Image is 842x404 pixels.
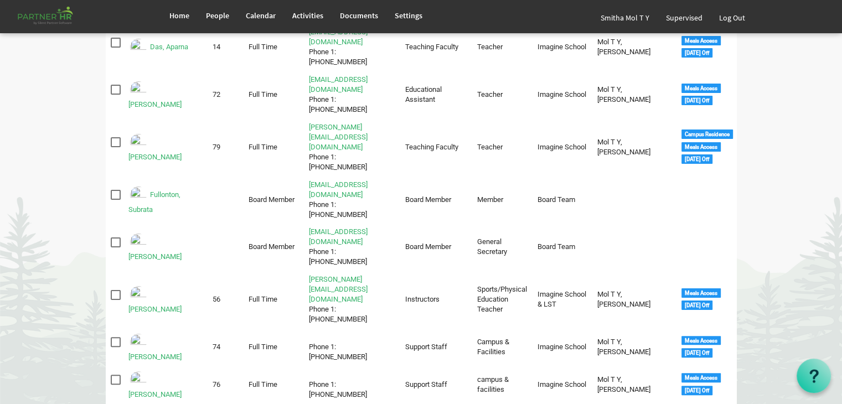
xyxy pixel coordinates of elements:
div: [DATE] Off [681,386,712,395]
a: [PERSON_NAME][EMAIL_ADDRESS][DOMAIN_NAME] [309,275,368,303]
td: Support Staff column header Position [400,330,472,364]
td: <div class="tag label label-default">Campus Residence</div> <div class="tag label label-default">... [676,120,737,174]
td: fullontons@gmail.comPhone 1: +917032207410 is template cell column header Contact Info [304,178,400,222]
td: <div class="tag label label-default">Meals Access</div> <div class="tag label label-default">Sund... [676,367,737,402]
td: Ekka, Shobha Rani is template cell column header Full Name [123,120,208,174]
td: Instructors column header Position [400,272,472,327]
a: Supervised [658,2,711,33]
div: [DATE] Off [681,154,712,164]
a: [EMAIL_ADDRESS][DOMAIN_NAME] [309,180,368,199]
td: 14 column header ID [208,25,244,69]
td: Mol T Y, Smitha column header Supervisor [592,367,676,402]
td: Phone 1: +919827685342 is template cell column header Contact Info [304,330,400,364]
a: [PERSON_NAME] [128,252,182,261]
span: Home [169,11,189,20]
a: Log Out [711,2,753,33]
td: checkbox [106,178,124,222]
a: [EMAIL_ADDRESS][DOMAIN_NAME] [309,75,368,94]
td: Board Team column header Departments [532,178,592,222]
td: column header Supervisor [592,225,676,270]
td: Teaching Faculty column header Position [400,120,472,174]
td: Hansda, Saunri is template cell column header Full Name [123,330,208,364]
div: [DATE] Off [681,348,712,358]
td: Full Time column header Personnel Type [244,25,304,69]
td: column header Supervisor [592,178,676,222]
td: checkbox [106,72,124,117]
td: Mol T Y, Smitha column header Supervisor [592,120,676,174]
td: Imagine School column header Departments [532,120,592,174]
td: Mol T Y, Smitha column header Supervisor [592,330,676,364]
td: 74 column header ID [208,330,244,364]
td: Board Member column header Personnel Type [244,178,304,222]
div: Campus Residence [681,130,733,139]
td: Phone 1: +919337069153 is template cell column header Contact Info [304,367,400,402]
td: Hembram, Champa is template cell column header Full Name [123,367,208,402]
div: Meals Access [681,373,721,382]
td: Full Time column header Personnel Type [244,330,304,364]
td: Full Time column header Personnel Type [244,120,304,174]
td: sachidananda@imagineschools.inPhone 1: +916371599646 is template cell column header Contact Info [304,272,400,327]
a: [PERSON_NAME][EMAIL_ADDRESS][DOMAIN_NAME] [309,123,368,151]
td: Educational Assistant column header Position [400,72,472,117]
td: Teacher column header Job Title [472,25,533,69]
td: Board Team column header Departments [532,225,592,270]
td: Teaching Faculty column header Position [400,25,472,69]
span: Supervised [666,13,702,23]
a: Smitha Mol T Y [592,2,658,33]
td: <div class="tag label label-default">Meals Access</div> <div class="tag label label-default">Sund... [676,72,737,117]
td: Imagine School & LST column header Departments [532,272,592,327]
img: Emp-185d491c-97f5-4e8b-837e-d12e7bc2f190.png [128,37,148,57]
a: [PERSON_NAME] [128,100,182,108]
td: 76 column header ID [208,367,244,402]
td: Giri, Sachidananda is template cell column header Full Name [123,272,208,327]
img: Emp-a83bfb42-0f5f-463c-869c-0ed82ff50f90.png [128,332,148,352]
td: <div class="tag label label-default">Meals Access</div> <div class="tag label label-default">Sund... [676,272,737,327]
td: General Secretary column header Job Title [472,225,533,270]
td: Mol T Y, Smitha column header Supervisor [592,272,676,327]
td: column header ID [208,225,244,270]
a: [EMAIL_ADDRESS][DOMAIN_NAME] [309,227,368,246]
img: Emp-2633ee26-115b-439e-a7b8-ddb0d1dd37df.png [128,132,148,152]
td: column header Tags [676,178,737,222]
td: checkbox [106,225,124,270]
td: checkbox [106,330,124,364]
img: Emp-d106ab57-77a4-460e-8e39-c3c217cc8641.png [128,80,148,100]
td: Das, Lisa is template cell column header Full Name [123,72,208,117]
td: shobha@imagineschools.inPhone 1: +919102065904 is template cell column header Contact Info [304,120,400,174]
img: Emp-b5133725-a088-4fb2-a21a-816fa52aaa5c.png [128,370,148,390]
td: Das, Aparna is template cell column header Full Name [123,25,208,69]
td: 72 column header ID [208,72,244,117]
td: George, Samson is template cell column header Full Name [123,225,208,270]
td: campus & facilities column header Job Title [472,367,533,402]
div: Meals Access [681,142,721,152]
td: gs@stepind.orgPhone 1: +919123558022 is template cell column header Contact Info [304,225,400,270]
td: Imagine School column header Departments [532,25,592,69]
td: checkbox [106,120,124,174]
td: Board Member column header Position [400,225,472,270]
td: Sports/Physical Education Teacher column header Job Title [472,272,533,327]
td: Board Member column header Personnel Type [244,225,304,270]
img: Emp-bb320c71-32d4-47a5-8c64-70be61bf7c75.png [128,232,148,252]
td: 79 column header ID [208,120,244,174]
td: checkbox [106,25,124,69]
td: Teacher column header Job Title [472,72,533,117]
td: <div class="tag label label-default">Meals Access</div> <div class="tag label label-default">Sund... [676,25,737,69]
div: Meals Access [681,288,721,298]
span: Documents [340,11,378,20]
a: [PERSON_NAME] [128,153,182,161]
td: column header Tags [676,225,737,270]
img: Emp-f7beb9f7-2d65-468a-af23-8ea234951bdd.png [128,284,148,304]
td: lisadas@imagineschools.inPhone 1: +919692981119 is template cell column header Contact Info [304,72,400,117]
a: [PERSON_NAME] [128,305,182,313]
td: checkbox [106,272,124,327]
div: Meals Access [681,84,721,93]
td: Board Member column header Position [400,178,472,222]
td: Support Staff column header Position [400,367,472,402]
td: Full Time column header Personnel Type [244,72,304,117]
td: aparna@imagineschools.inPhone 1: +919668736179 is template cell column header Contact Info [304,25,400,69]
td: Teacher column header Job Title [472,120,533,174]
td: Full Time column header Personnel Type [244,367,304,402]
a: Das, Aparna [150,43,188,51]
div: Meals Access [681,336,721,345]
td: Member column header Job Title [472,178,533,222]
